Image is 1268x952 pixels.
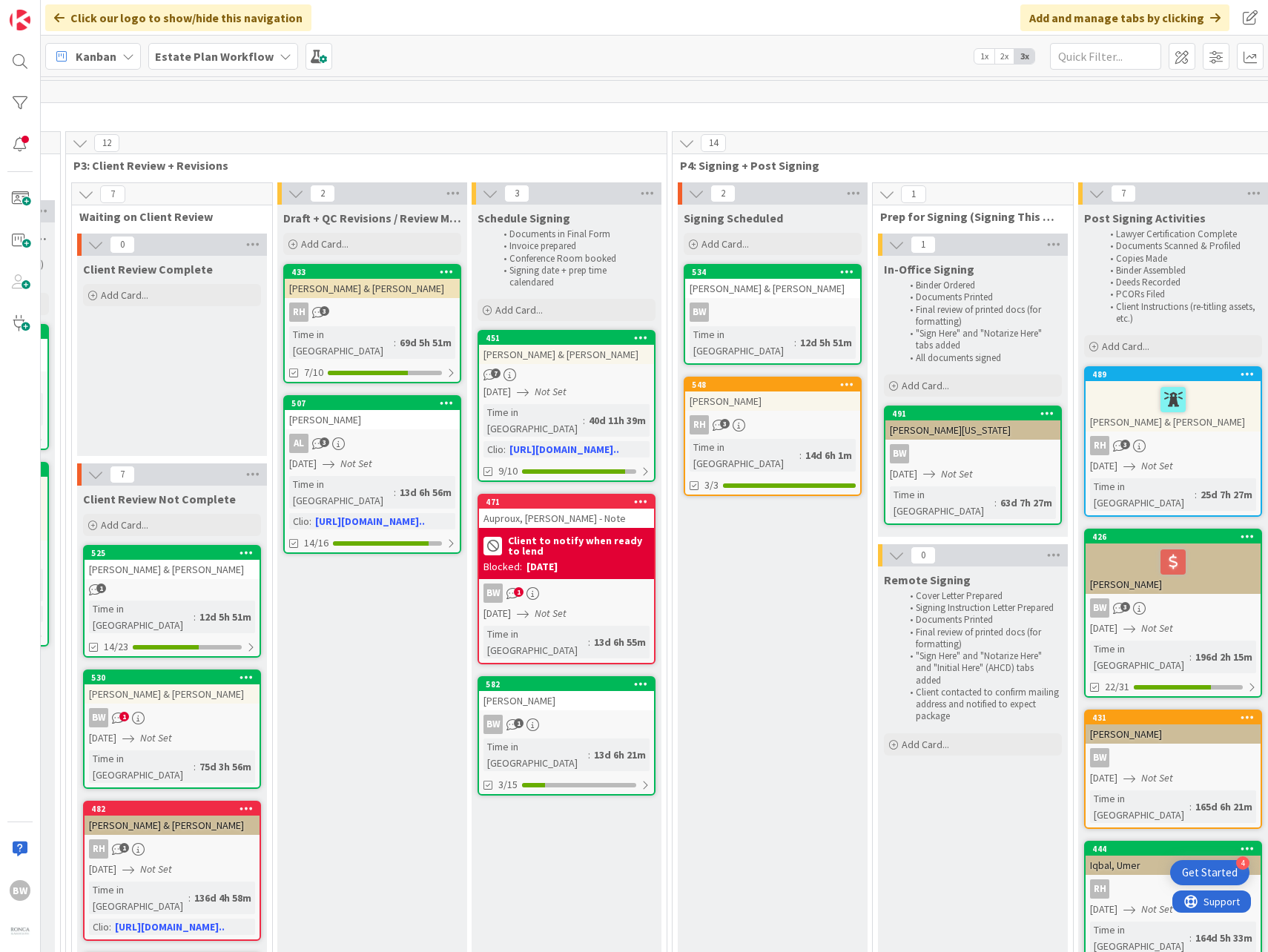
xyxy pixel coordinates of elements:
div: RH [289,303,308,322]
span: 1 [96,584,106,593]
div: 426[PERSON_NAME] [1086,530,1261,594]
div: 69d 5h 51m [396,334,455,351]
span: 14/23 [104,639,128,655]
div: Time in [GEOGRAPHIC_DATA] [690,326,794,359]
div: [PERSON_NAME] & [PERSON_NAME] [85,816,260,835]
span: Client Review Not Complete [83,492,236,506]
span: [DATE] [289,456,317,472]
span: Add Card... [495,303,543,317]
li: All documents signed [902,352,1060,364]
span: : [309,513,311,529]
div: [PERSON_NAME] & [PERSON_NAME] [85,560,260,579]
span: 1 [514,718,524,728]
li: Binder Ordered [902,280,1060,291]
span: : [194,609,196,625]
i: Not Set [1141,621,1173,635]
div: 444Iqbal, Umer [1086,842,1261,875]
li: Cover Letter Prepared [902,590,1060,602]
span: 3 [1120,440,1130,449]
div: 525 [85,546,260,560]
span: [DATE] [1090,621,1117,636]
div: BW [85,708,260,727]
a: [URL][DOMAIN_NAME].. [315,515,425,528]
img: avatar [10,922,30,942]
div: RH [85,839,260,859]
span: Prep for Signing (Signing This Week) [880,209,1054,224]
div: Iqbal, Umer [1086,856,1261,875]
div: 525 [91,548,260,558]
span: [DATE] [890,466,917,482]
span: Add Card... [902,379,949,392]
div: 136d 4h 58m [191,890,255,906]
div: RH [1086,879,1261,899]
div: 582[PERSON_NAME] [479,678,654,710]
span: Schedule Signing [478,211,570,225]
div: 525[PERSON_NAME] & [PERSON_NAME] [85,546,260,579]
div: 444 [1092,844,1261,854]
li: Final review of printed docs (for formatting) [902,627,1060,651]
div: 164d 5h 33m [1192,930,1256,946]
div: 426 [1086,530,1261,543]
div: 582 [479,678,654,691]
i: Not Set [1141,771,1173,784]
span: : [188,890,191,906]
div: 482[PERSON_NAME] & [PERSON_NAME] [85,802,260,835]
span: Signing Scheduled [684,211,783,225]
div: BW [1090,598,1109,618]
span: 1 [119,843,129,853]
span: : [588,747,590,763]
span: [DATE] [1090,770,1117,786]
div: 530[PERSON_NAME] & [PERSON_NAME] [85,671,260,704]
span: Client Review Complete [83,262,213,277]
span: 3/3 [704,477,719,493]
span: 3x [1014,49,1034,64]
div: 548[PERSON_NAME] [685,378,860,411]
div: BW [479,715,654,734]
div: [PERSON_NAME] [1086,543,1261,594]
div: Blocked: [483,559,522,575]
div: Open Get Started checklist, remaining modules: 4 [1170,860,1249,885]
div: [PERSON_NAME] & [PERSON_NAME] [85,684,260,704]
div: Time in [GEOGRAPHIC_DATA] [1090,641,1189,673]
i: Not Set [941,467,973,480]
b: Client to notify when ready to lend [508,535,650,556]
div: 534 [685,265,860,279]
div: 426 [1092,532,1261,542]
span: Add Card... [101,288,148,302]
span: 1x [974,49,994,64]
span: : [503,441,506,457]
span: 7/10 [304,365,323,380]
div: 433 [285,265,460,279]
span: [DATE] [89,730,116,746]
div: BW [89,708,108,727]
b: Estate Plan Workflow [155,49,274,64]
div: BW [483,584,503,603]
div: [PERSON_NAME] [479,691,654,710]
span: [DATE] [483,384,511,400]
div: 4 [1236,856,1249,870]
input: Quick Filter... [1050,43,1161,70]
div: AL [289,434,308,453]
li: Signing Instruction Letter Prepared [902,602,1060,614]
span: 0 [110,236,135,254]
span: 7 [491,368,501,378]
span: [DATE] [1090,902,1117,917]
div: Clio [289,513,309,529]
div: RH [685,415,860,434]
div: 431[PERSON_NAME] [1086,711,1261,744]
div: 451[PERSON_NAME] & [PERSON_NAME] [479,331,654,364]
div: 196d 2h 15m [1192,649,1256,665]
div: BW [690,303,709,322]
div: 165d 6h 21m [1192,799,1256,815]
div: Time in [GEOGRAPHIC_DATA] [483,738,588,771]
span: P3: Client Review + Revisions [73,158,648,173]
span: : [588,634,590,650]
div: Time in [GEOGRAPHIC_DATA] [890,486,994,519]
div: 13d 6h 21m [590,747,650,763]
li: Client Instructions (re-titling assets, etc.) [1102,301,1260,325]
div: [DATE] [526,559,558,575]
div: Add and manage tabs by clicking [1020,4,1229,31]
span: 7 [110,466,135,483]
div: Time in [GEOGRAPHIC_DATA] [690,439,799,472]
div: RH [89,839,108,859]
